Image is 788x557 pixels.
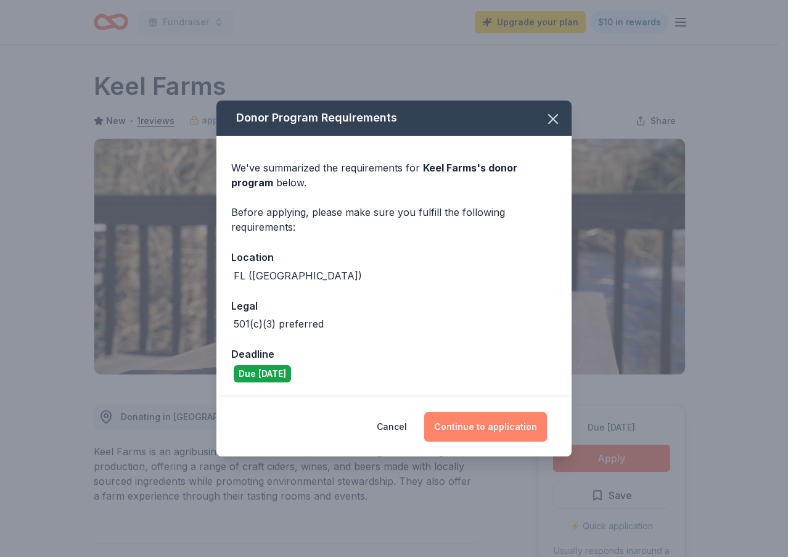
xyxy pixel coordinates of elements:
div: Before applying, please make sure you fulfill the following requirements: [231,205,557,234]
div: Deadline [231,346,557,362]
div: We've summarized the requirements for below. [231,160,557,190]
button: Cancel [377,412,407,442]
div: Location [231,249,557,265]
div: FL ([GEOGRAPHIC_DATA]) [234,268,362,283]
div: Donor Program Requirements [216,101,572,136]
div: 501(c)(3) preferred [234,316,324,331]
button: Continue to application [424,412,547,442]
div: Legal [231,298,557,314]
div: Due [DATE] [234,365,291,382]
